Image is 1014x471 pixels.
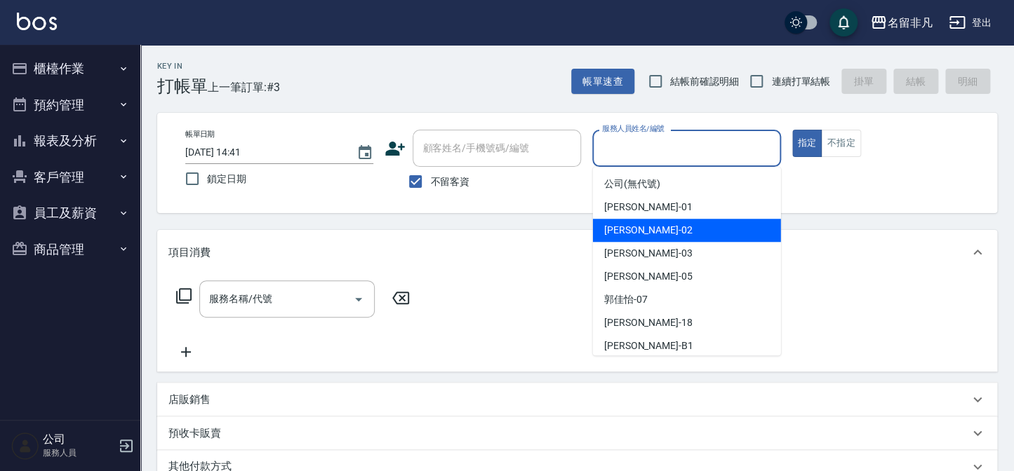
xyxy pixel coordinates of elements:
span: 上一筆訂單:#3 [208,78,280,96]
p: 項目消費 [168,245,211,260]
h3: 打帳單 [157,76,208,96]
img: Logo [17,13,57,30]
div: 名留非凡 [887,14,932,32]
input: YYYY/MM/DD hh:mm [185,141,342,164]
button: 櫃檯作業 [6,50,135,87]
div: 店販銷售 [157,383,997,416]
img: Person [11,432,39,460]
button: 商品管理 [6,231,135,268]
button: 帳單速查 [571,69,634,95]
button: 員工及薪資 [6,195,135,231]
div: 項目消費 [157,230,997,275]
p: 店販銷售 [168,392,211,407]
p: 預收卡販賣 [168,426,221,441]
button: Choose date, selected date is 2025-09-17 [348,136,382,170]
span: [PERSON_NAME] -02 [604,223,693,238]
button: 指定 [792,130,822,157]
button: 名留非凡 [865,8,938,37]
button: Open [347,288,370,310]
button: 客戶管理 [6,159,135,196]
div: 預收卡販賣 [157,416,997,450]
button: 登出 [943,10,997,36]
span: 不留客資 [430,175,469,189]
span: 鎖定日期 [207,172,246,186]
span: 連續打單結帳 [771,74,830,89]
h2: Key In [157,62,208,71]
button: 報表及分析 [6,123,135,159]
span: [PERSON_NAME] -18 [604,315,693,330]
button: 預約管理 [6,87,135,123]
span: [PERSON_NAME] -B1 [604,339,693,353]
label: 服務人員姓名/編號 [602,123,664,134]
label: 帳單日期 [185,129,215,139]
span: [PERSON_NAME] -03 [604,246,693,261]
span: [PERSON_NAME] -01 [604,200,693,214]
button: save [829,8,858,36]
span: [PERSON_NAME] -05 [604,269,693,284]
span: 郭佳怡 -07 [604,292,648,307]
span: 結帳前確認明細 [670,74,739,89]
span: 公司 (無代號) [604,177,660,191]
h5: 公司 [43,432,114,446]
button: 不指定 [821,130,860,157]
p: 服務人員 [43,446,114,459]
